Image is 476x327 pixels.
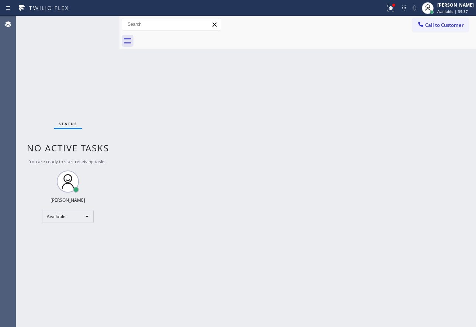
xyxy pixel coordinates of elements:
[425,22,464,28] span: Call to Customer
[27,142,109,154] span: No active tasks
[412,18,469,32] button: Call to Customer
[409,3,420,13] button: Mute
[42,211,94,222] div: Available
[51,197,85,203] div: [PERSON_NAME]
[29,158,107,165] span: You are ready to start receiving tasks.
[59,121,77,126] span: Status
[122,18,221,30] input: Search
[437,2,474,8] div: [PERSON_NAME]
[437,9,468,14] span: Available | 39:37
